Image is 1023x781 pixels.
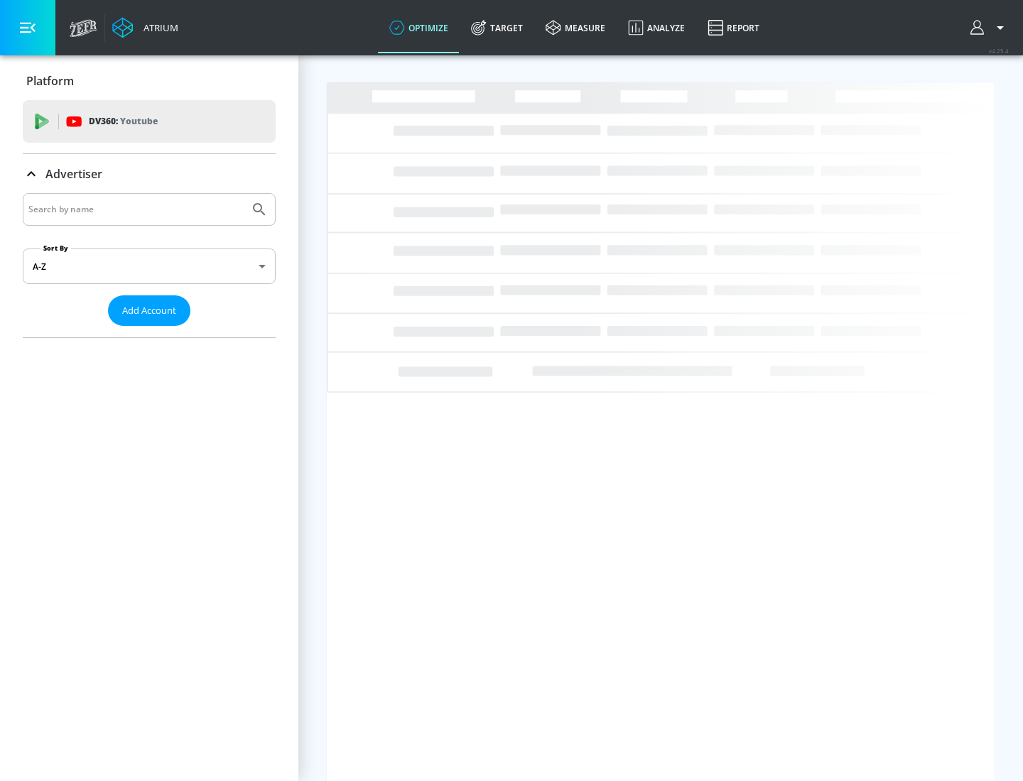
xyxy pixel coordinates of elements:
[23,193,276,337] div: Advertiser
[696,2,771,53] a: Report
[989,47,1009,55] span: v 4.25.4
[89,114,158,129] p: DV360:
[378,2,460,53] a: optimize
[138,21,178,34] div: Atrium
[23,154,276,194] div: Advertiser
[460,2,534,53] a: Target
[28,200,244,219] input: Search by name
[534,2,617,53] a: measure
[45,166,102,182] p: Advertiser
[23,248,276,284] div: A-Z
[122,302,176,319] span: Add Account
[108,295,190,326] button: Add Account
[23,326,276,337] nav: list of Advertiser
[112,17,178,38] a: Atrium
[617,2,696,53] a: Analyze
[26,73,74,89] p: Platform
[40,244,71,253] label: Sort By
[23,100,276,143] div: DV360: Youtube
[120,114,158,129] p: Youtube
[23,61,276,101] div: Platform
